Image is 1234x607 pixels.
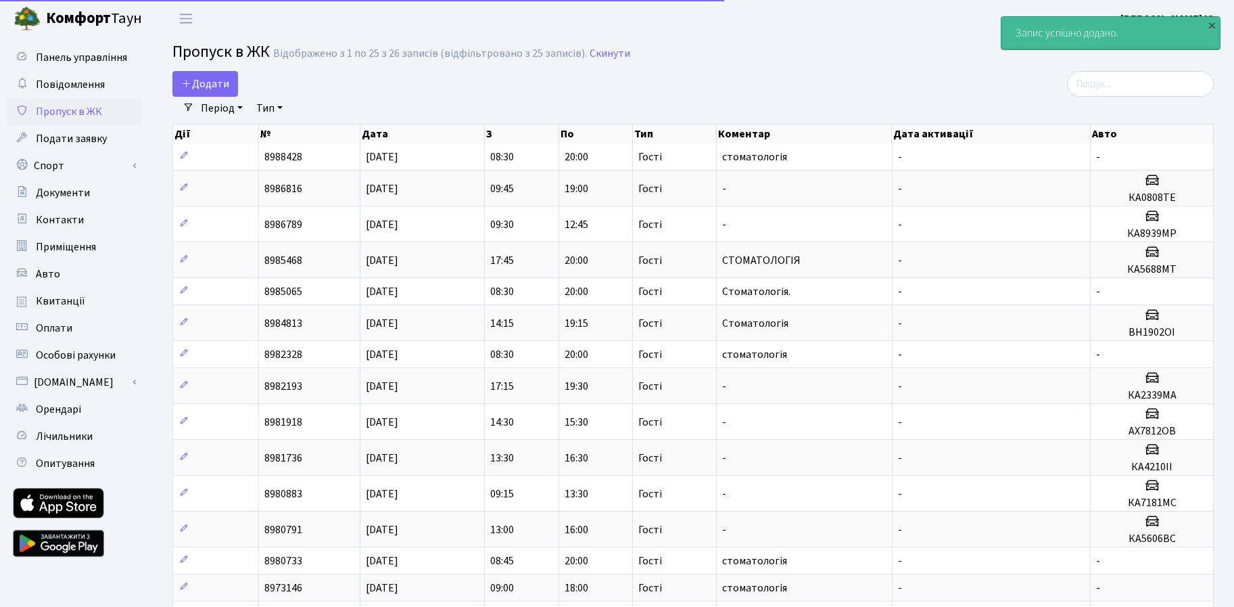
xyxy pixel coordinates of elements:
[1096,263,1208,276] h5: КА5688МТ
[565,253,588,268] span: 20:00
[717,125,892,143] th: Коментар
[1096,284,1100,299] span: -
[264,316,302,331] span: 8984813
[1091,125,1214,143] th: Авто
[633,125,717,143] th: Тип
[264,347,302,362] span: 8982328
[36,321,72,336] span: Оплати
[490,284,514,299] span: 08:30
[36,294,85,309] span: Квитанції
[169,7,203,30] button: Переключити навігацію
[36,50,127,65] span: Панель управління
[565,347,588,362] span: 20:00
[366,316,398,331] span: [DATE]
[565,379,588,394] span: 19:30
[1096,389,1208,402] h5: КА2339МА
[264,487,302,501] span: 8980883
[565,316,588,331] span: 19:15
[565,522,588,537] span: 16:00
[366,554,398,568] span: [DATE]
[36,267,60,282] span: Авто
[565,181,588,196] span: 19:00
[559,125,634,143] th: По
[7,206,142,233] a: Контакти
[366,379,398,394] span: [DATE]
[638,255,662,266] span: Гості
[7,423,142,450] a: Лічильники
[722,379,726,394] span: -
[181,76,229,91] span: Додати
[722,522,726,537] span: -
[898,217,902,232] span: -
[490,522,514,537] span: 13:00
[366,150,398,164] span: [DATE]
[638,524,662,535] span: Гості
[172,40,270,64] span: Пропуск в ЖК
[490,316,514,331] span: 14:15
[722,415,726,430] span: -
[898,554,902,568] span: -
[638,219,662,230] span: Гості
[7,396,142,423] a: Орендарі
[273,47,587,60] div: Відображено з 1 по 25 з 26 записів (відфільтровано з 25 записів).
[565,150,588,164] span: 20:00
[7,152,142,179] a: Спорт
[638,183,662,194] span: Гості
[7,98,142,125] a: Пропуск в ЖК
[36,212,84,227] span: Контакти
[36,77,105,92] span: Повідомлення
[722,581,787,595] span: стоматологія
[46,7,111,29] b: Комфорт
[366,181,398,196] span: [DATE]
[7,261,142,288] a: Авто
[1120,11,1218,27] a: [PERSON_NAME] Ю.
[7,450,142,477] a: Опитування
[172,71,238,97] a: Додати
[490,150,514,164] span: 08:30
[565,487,588,501] span: 13:30
[366,347,398,362] span: [DATE]
[1096,150,1100,164] span: -
[638,556,662,566] span: Гості
[360,125,485,143] th: Дата
[7,44,142,71] a: Панель управління
[898,347,902,362] span: -
[264,217,302,232] span: 8986789
[36,429,93,444] span: Лічильники
[1096,533,1208,545] h5: КА5606ВС
[366,487,398,501] span: [DATE]
[490,581,514,595] span: 09:00
[36,348,116,363] span: Особові рахунки
[36,185,90,200] span: Документи
[264,181,302,196] span: 8986816
[1096,497,1208,510] h5: КА7181МС
[898,284,902,299] span: -
[7,71,142,98] a: Повідомлення
[565,554,588,568] span: 20:00
[898,487,902,501] span: -
[7,233,142,261] a: Приміщення
[722,487,726,501] span: -
[259,125,361,143] th: №
[1096,461,1208,474] h5: КА4210ІІ
[7,315,142,342] a: Оплати
[36,131,107,146] span: Подати заявку
[490,487,514,501] span: 09:15
[638,583,662,593] span: Гості
[7,288,142,315] a: Квитанції
[490,415,514,430] span: 14:30
[366,284,398,299] span: [DATE]
[1096,192,1208,204] h5: КА0808ТЕ
[251,97,288,120] a: Тип
[892,125,1091,143] th: Дата активації
[36,456,95,471] span: Опитування
[722,316,788,331] span: Стоматологія
[898,581,902,595] span: -
[7,342,142,369] a: Особові рахунки
[366,415,398,430] span: [DATE]
[638,152,662,162] span: Гості
[1096,347,1100,362] span: -
[1205,18,1218,32] div: ×
[722,217,726,232] span: -
[1096,326,1208,339] h5: ВН1902ОІ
